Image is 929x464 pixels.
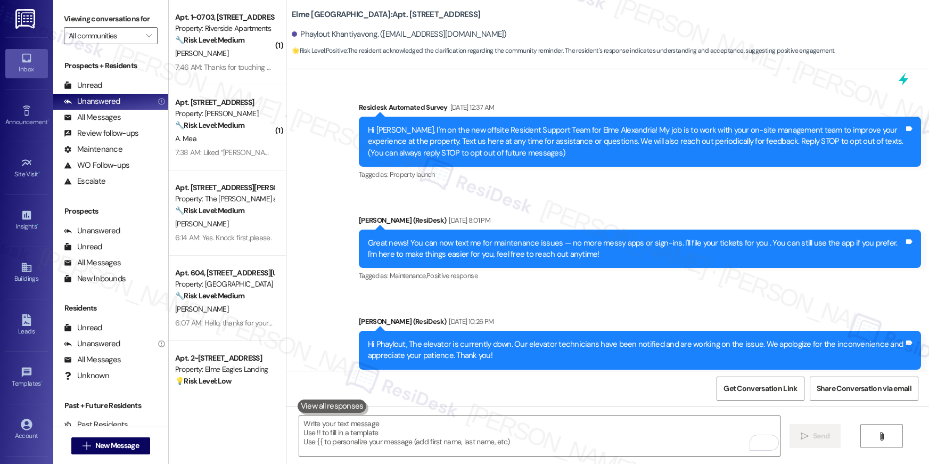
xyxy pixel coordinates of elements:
span: Maintenance , [390,271,426,280]
div: Prospects [53,206,168,217]
span: A. Mea [175,134,196,143]
div: Unknown [64,370,109,381]
div: [PERSON_NAME] (ResiDesk) [359,316,921,331]
div: Great news! You can now text me for maintenance issues — no more messy apps or sign-ins. I'll fil... [368,238,904,261]
div: Property: Riverside Apartments [175,23,274,34]
div: New Inbounds [64,273,126,284]
div: Unanswered [64,225,120,237]
div: Property: Elme Eagles Landing [175,364,274,375]
strong: 💡 Risk Level: Low [175,376,232,386]
button: Get Conversation Link [717,377,804,401]
a: Buildings [5,258,48,287]
div: Prospects + Residents [53,60,168,71]
span: • [38,169,40,176]
a: Inbox [5,49,48,78]
i:  [801,432,809,441]
span: [PERSON_NAME] [175,219,228,229]
div: Past + Future Residents [53,400,168,411]
div: Residesk Automated Survey [359,102,921,117]
button: New Message [71,437,150,454]
div: 6:14 AM: Yes. Knock first,please. [175,233,272,242]
div: Apt. 2~[STREET_ADDRESS] [175,353,274,364]
div: Unread [64,80,102,91]
button: Share Conversation via email [810,377,918,401]
div: Past Residents [64,419,128,430]
strong: 🔧 Risk Level: Medium [175,291,244,300]
span: Share Conversation via email [817,383,911,394]
div: Hi [PERSON_NAME], I'm on the new offsite Resident Support Team for Elme Alexandria! My job is to ... [368,125,904,159]
strong: 🔧 Risk Level: Medium [175,35,244,45]
a: Account [5,416,48,444]
i:  [877,432,885,441]
span: Property launch [390,170,434,179]
span: Positive response [426,271,478,280]
span: [PERSON_NAME] [175,48,228,58]
span: • [41,378,43,386]
span: • [47,117,49,124]
button: Send [790,424,841,448]
div: Apt. [STREET_ADDRESS] [175,97,274,108]
div: Residents [53,303,168,314]
strong: 🔧 Risk Level: Medium [175,120,244,130]
div: [DATE] 8:01 PM [446,215,490,226]
div: [PERSON_NAME] (ResiDesk) [359,215,921,230]
div: Property: [GEOGRAPHIC_DATA] [175,279,274,290]
div: 6:07 AM: Hello, thanks for your message. I went to the office and spoke with a leasing agent and ... [175,318,656,328]
div: 7:46 AM: Thanks for touching base. I still haven't heard from the site team with an access link t... [175,62,550,72]
span: : The resident acknowledged the clarification regarding the community reminder. The resident's re... [292,45,835,56]
span: • [37,221,38,229]
div: Review follow-ups [64,128,138,139]
a: Templates • [5,363,48,392]
div: Property: [PERSON_NAME] [175,108,274,119]
div: [DATE] 10:26 PM [446,316,494,327]
div: All Messages [64,112,121,123]
div: Hi Phaylout, The elevator is currently down. Our elevator technicians have been notified and are ... [368,339,904,362]
div: Unread [64,322,102,333]
div: Apt. [STREET_ADDRESS][PERSON_NAME] [175,182,274,193]
div: All Messages [64,354,121,365]
strong: 🌟 Risk Level: Positive [292,46,347,55]
div: Maintenance [64,144,122,155]
span: New Message [95,440,139,451]
div: Tagged as: [359,167,921,182]
div: Tagged as: [359,268,921,283]
input: All communities [69,27,141,44]
div: Phaylout Khantiyavong. ([EMAIL_ADDRESS][DOMAIN_NAME]) [292,29,507,40]
div: WO Follow-ups [64,160,129,171]
div: [DATE] 12:37 AM [448,102,495,113]
strong: 🔧 Risk Level: Medium [175,206,244,215]
a: Insights • [5,206,48,235]
img: ResiDesk Logo [15,9,37,29]
div: Unread [64,241,102,253]
div: Unanswered [64,338,120,349]
div: All Messages [64,257,121,268]
b: Elme [GEOGRAPHIC_DATA]: Apt. [STREET_ADDRESS] [292,9,480,20]
div: Apt. 1~0703, [STREET_ADDRESS] [175,12,274,23]
div: 7:38 AM: Liked “[PERSON_NAME] ([PERSON_NAME]): Hey [PERSON_NAME], thanks for the update! I'll che... [175,148,907,157]
div: Escalate [64,176,105,187]
a: Site Visit • [5,154,48,183]
span: Send [813,430,829,442]
a: Leads [5,311,48,340]
i:  [146,31,152,40]
div: Tagged as: [359,370,921,385]
div: Apt. 604, [STREET_ADDRESS][US_STATE] [175,267,274,279]
label: Viewing conversations for [64,11,158,27]
div: Property: The [PERSON_NAME] at [GEOGRAPHIC_DATA] [175,193,274,205]
span: Get Conversation Link [724,383,797,394]
textarea: To enrich screen reader interactions, please activate Accessibility in Grammarly extension settings [299,416,780,456]
span: [PERSON_NAME] [175,304,228,314]
i:  [83,442,91,450]
div: Unanswered [64,96,120,107]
